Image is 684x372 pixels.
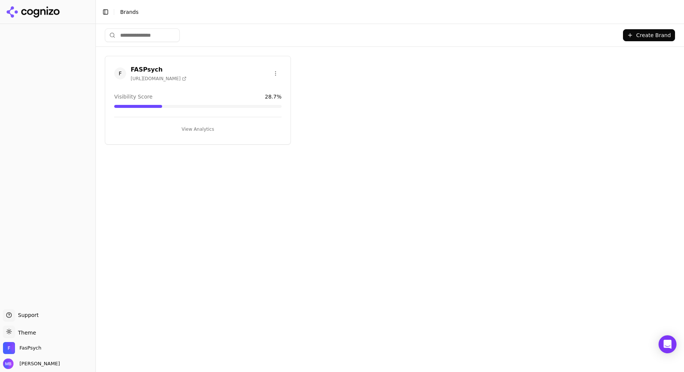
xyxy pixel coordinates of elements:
[623,29,675,41] button: Create Brand
[114,123,282,135] button: View Analytics
[3,342,42,354] button: Open organization switcher
[659,335,677,353] div: Open Intercom Messenger
[114,93,152,100] span: Visibility Score
[131,76,186,82] span: [URL][DOMAIN_NAME]
[265,93,282,100] span: 28.7 %
[131,65,186,74] h3: FASPsych
[3,359,13,369] img: Michael Boyle
[3,359,60,369] button: Open user button
[15,311,39,319] span: Support
[16,360,60,367] span: [PERSON_NAME]
[120,9,139,15] span: Brands
[15,330,36,336] span: Theme
[114,67,126,79] span: F
[19,345,42,351] span: FasPsych
[120,8,663,16] nav: breadcrumb
[3,342,15,354] img: FasPsych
